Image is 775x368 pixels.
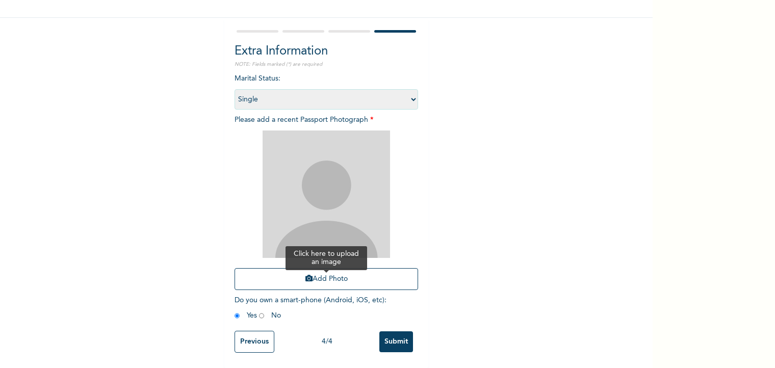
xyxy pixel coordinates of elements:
input: Submit [379,331,413,352]
button: Add Photo [235,268,418,290]
div: 4 / 4 [274,336,379,347]
p: NOTE: Fields marked (*) are required [235,61,418,68]
img: Crop [263,130,390,258]
span: Do you own a smart-phone (Android, iOS, etc) : Yes No [235,297,386,319]
span: Marital Status : [235,75,418,103]
input: Previous [235,331,274,353]
h2: Extra Information [235,42,418,61]
span: Please add a recent Passport Photograph [235,116,418,295]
